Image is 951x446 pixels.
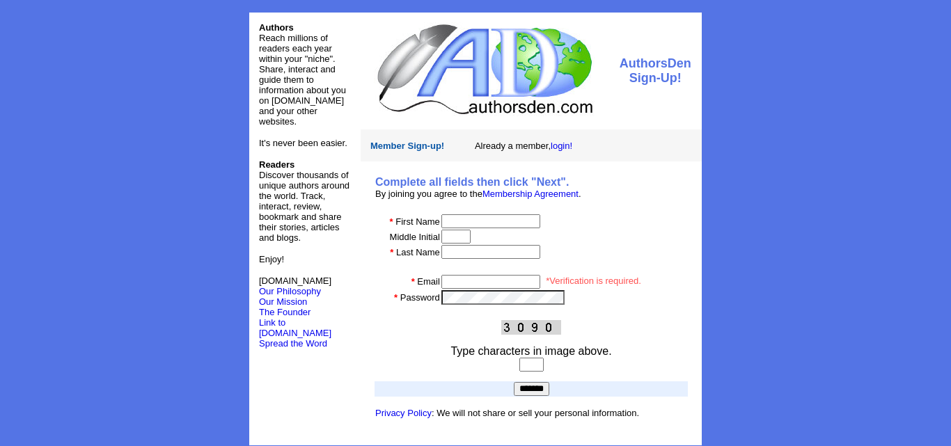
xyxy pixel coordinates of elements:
[259,22,294,33] font: Authors
[375,176,569,188] b: Complete all fields then click "Next".
[475,141,572,151] font: Already a member,
[259,138,347,148] font: It's never been easier.
[259,338,327,349] font: Spread the Word
[259,317,331,338] a: Link to [DOMAIN_NAME]
[374,22,595,116] img: logo.jpg
[501,320,561,335] img: This Is CAPTCHA Image
[395,216,440,227] font: First Name
[259,254,284,264] font: Enjoy!
[620,56,691,85] font: AuthorsDen Sign-Up!
[375,189,581,199] font: By joining you agree to the .
[551,141,572,151] a: login!
[417,276,440,287] font: Email
[450,345,611,357] font: Type characters in image above.
[259,337,327,349] a: Spread the Word
[259,296,307,307] a: Our Mission
[259,276,331,296] font: [DOMAIN_NAME]
[546,276,641,286] font: *Verification is required.
[390,232,440,242] font: Middle Initial
[396,247,440,257] font: Last Name
[259,307,311,317] a: The Founder
[259,286,321,296] a: Our Philosophy
[259,159,294,170] b: Readers
[259,159,349,243] font: Discover thousands of unique authors around the world. Track, interact, review, bookmark and shar...
[375,408,432,418] a: Privacy Policy
[259,33,346,127] font: Reach millions of readers each year within your "niche". Share, interact and guide them to inform...
[400,292,440,303] font: Password
[375,408,639,418] font: : We will not share or sell your personal information.
[370,141,444,151] font: Member Sign-up!
[482,189,579,199] a: Membership Agreement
